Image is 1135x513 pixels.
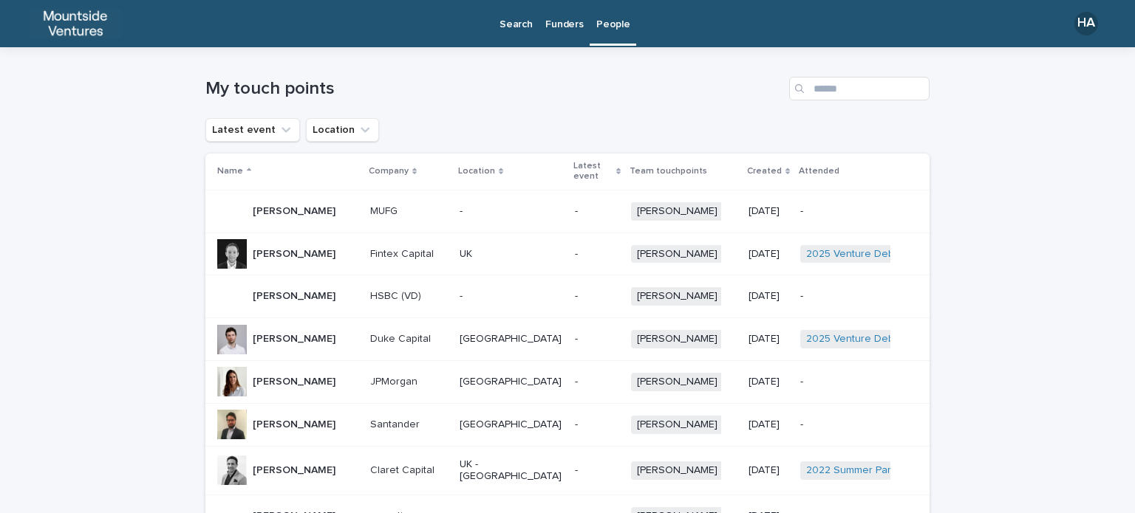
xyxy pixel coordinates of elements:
[306,118,379,142] button: Location
[631,245,723,264] span: [PERSON_NAME]
[458,163,495,179] p: Location
[253,202,338,218] p: [PERSON_NAME]
[806,464,1035,477] a: 2022 Summer Party @ Bar [GEOGRAPHIC_DATA]
[253,330,338,345] p: [PERSON_NAME]
[370,202,401,218] p: MUFG
[631,202,723,221] span: [PERSON_NAME]
[575,290,619,303] p: -
[205,233,930,275] tr: [PERSON_NAME][PERSON_NAME] Fintex CapitalFintex Capital UK-[PERSON_NAME][DATE]2025 Venture Debt L...
[631,330,723,348] span: [PERSON_NAME]
[800,205,906,218] p: -
[460,419,563,431] p: [GEOGRAPHIC_DATA]
[217,163,243,179] p: Name
[749,376,788,388] p: [DATE]
[575,205,619,218] p: -
[749,205,788,218] p: [DATE]
[460,333,563,345] p: [GEOGRAPHIC_DATA]
[460,290,563,303] p: -
[806,333,1044,345] a: 2025 Venture Debt Lunch @ [GEOGRAPHIC_DATA]
[631,287,723,306] span: [PERSON_NAME]
[30,9,121,38] img: ocD6MQ3pT7Gfft3G6jrd
[800,290,906,303] p: -
[749,419,788,431] p: [DATE]
[749,464,788,477] p: [DATE]
[253,245,338,261] p: [PERSON_NAME]
[205,190,930,233] tr: [PERSON_NAME][PERSON_NAME] MUFGMUFG --[PERSON_NAME][DATE]-
[1074,12,1098,35] div: HA
[205,360,930,403] tr: [PERSON_NAME][PERSON_NAME] JPMorganJPMorgan [GEOGRAPHIC_DATA]-[PERSON_NAME][DATE]-
[253,287,338,303] p: [PERSON_NAME]
[749,290,788,303] p: [DATE]
[370,245,437,261] p: Fintex Capital
[631,373,723,391] span: [PERSON_NAME]
[370,330,434,345] p: Duke Capital
[631,461,723,480] span: [PERSON_NAME]
[575,333,619,345] p: -
[800,419,906,431] p: -
[205,118,300,142] button: Latest event
[253,416,338,431] p: [PERSON_NAME]
[631,416,723,434] span: [PERSON_NAME]
[575,376,619,388] p: -
[800,376,906,388] p: -
[749,333,788,345] p: [DATE]
[253,461,338,477] p: [PERSON_NAME]
[789,77,930,100] input: Search
[205,318,930,361] tr: [PERSON_NAME][PERSON_NAME] Duke CapitalDuke Capital [GEOGRAPHIC_DATA]-[PERSON_NAME][DATE]2025 Ven...
[205,446,930,495] tr: [PERSON_NAME][PERSON_NAME] Claret CapitalClaret Capital UK - [GEOGRAPHIC_DATA]-[PERSON_NAME][DATE...
[460,376,563,388] p: [GEOGRAPHIC_DATA]
[460,248,563,261] p: UK
[460,458,563,483] p: UK - [GEOGRAPHIC_DATA]
[253,373,338,388] p: [PERSON_NAME]
[575,419,619,431] p: -
[806,248,1044,261] a: 2025 Venture Debt Lunch @ [GEOGRAPHIC_DATA]
[370,461,437,477] p: Claret Capital
[747,163,782,179] p: Created
[573,158,613,185] p: Latest event
[370,287,424,303] p: HSBC (VD)
[575,248,619,261] p: -
[369,163,409,179] p: Company
[630,163,707,179] p: Team touchpoints
[370,416,423,431] p: Santander
[205,275,930,318] tr: [PERSON_NAME][PERSON_NAME] HSBC (VD)HSBC (VD) --[PERSON_NAME][DATE]-
[205,403,930,446] tr: [PERSON_NAME][PERSON_NAME] SantanderSantander [GEOGRAPHIC_DATA]-[PERSON_NAME][DATE]-
[799,163,839,179] p: Attended
[370,373,420,388] p: JPMorgan
[575,464,619,477] p: -
[205,78,783,100] h1: My touch points
[749,248,788,261] p: [DATE]
[460,205,563,218] p: -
